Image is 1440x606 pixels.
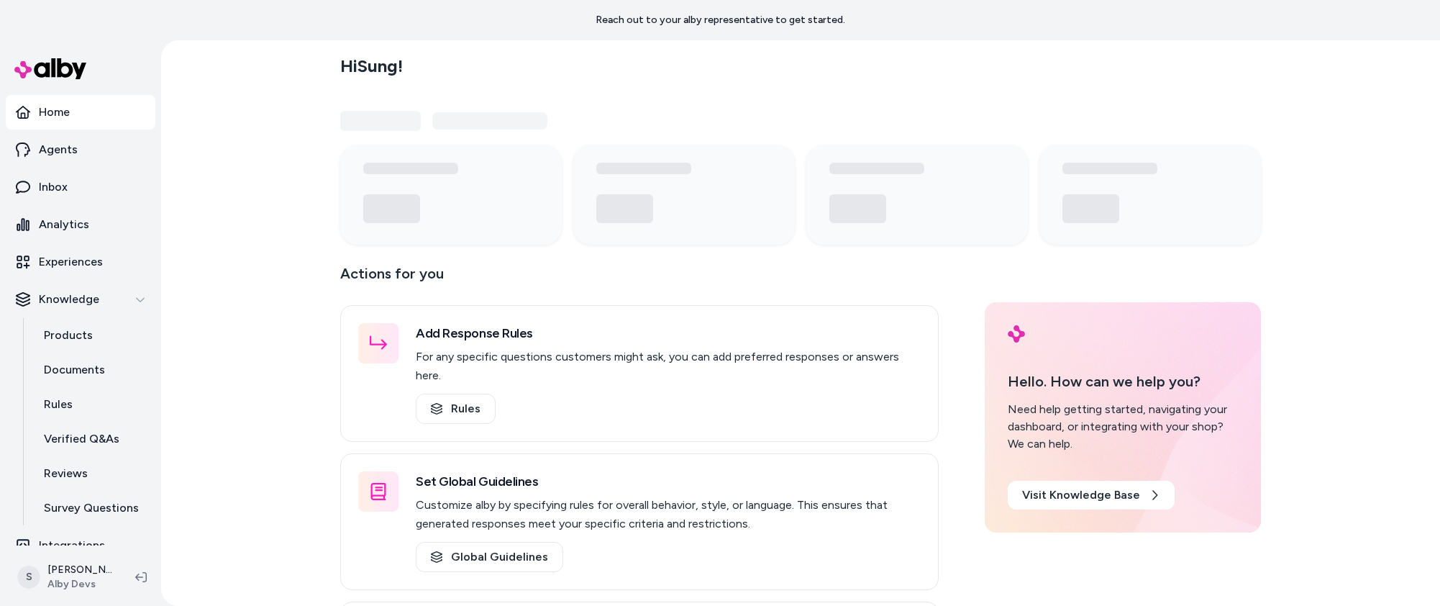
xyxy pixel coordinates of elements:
span: Alby Devs [47,577,112,592]
p: Knowledge [39,291,99,308]
a: Documents [29,353,155,387]
p: Reviews [44,465,88,482]
a: Integrations [6,528,155,563]
a: Visit Knowledge Base [1008,481,1175,510]
p: Experiences [39,253,103,271]
p: Survey Questions [44,499,139,517]
p: Products [44,327,93,344]
a: Analytics [6,207,155,242]
p: Reach out to your alby representative to get started. [596,13,845,27]
div: Need help getting started, navigating your dashboard, or integrating with your shop? We can help. [1008,401,1238,453]
a: Survey Questions [29,491,155,525]
span: S [17,566,40,589]
img: alby Logo [14,58,86,79]
a: Experiences [6,245,155,279]
p: Hello. How can we help you? [1008,371,1238,392]
p: Integrations [39,537,105,554]
a: Home [6,95,155,130]
a: Reviews [29,456,155,491]
p: Agents [39,141,78,158]
a: Verified Q&As [29,422,155,456]
p: Verified Q&As [44,430,119,448]
p: Documents [44,361,105,379]
p: Actions for you [340,262,939,297]
h3: Set Global Guidelines [416,471,921,492]
p: Customize alby by specifying rules for overall behavior, style, or language. This ensures that ge... [416,496,921,533]
p: For any specific questions customers might ask, you can add preferred responses or answers here. [416,348,921,385]
img: alby Logo [1008,325,1025,343]
p: [PERSON_NAME] [47,563,112,577]
p: Analytics [39,216,89,233]
a: Products [29,318,155,353]
h3: Add Response Rules [416,323,921,343]
a: Global Guidelines [416,542,563,572]
button: Knowledge [6,282,155,317]
p: Home [39,104,70,121]
button: S[PERSON_NAME]Alby Devs [9,554,124,600]
h2: Hi Sung ! [340,55,403,77]
p: Inbox [39,178,68,196]
a: Inbox [6,170,155,204]
a: Agents [6,132,155,167]
p: Rules [44,396,73,413]
a: Rules [29,387,155,422]
a: Rules [416,394,496,424]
